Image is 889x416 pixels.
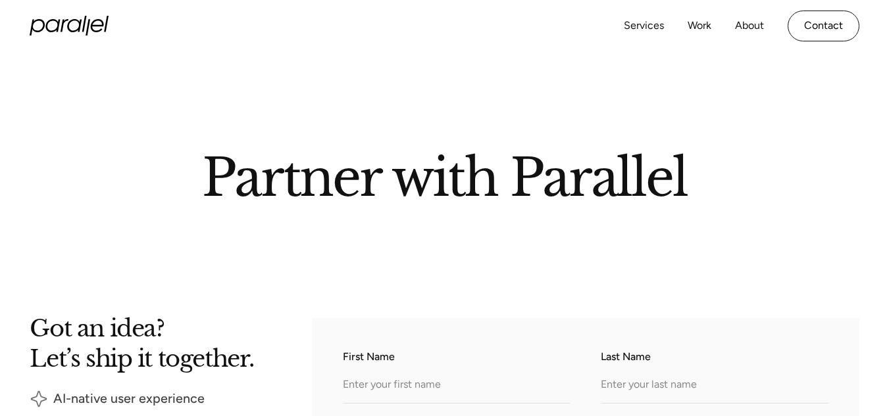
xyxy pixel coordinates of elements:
a: Work [688,16,711,35]
a: About [735,16,764,35]
label: First Name [343,349,570,365]
input: Enter your first name [343,367,570,404]
h2: Got an idea? Let’s ship it together. [30,318,270,368]
h2: Partner with Parallel [82,153,806,196]
input: Enter your last name [601,367,828,404]
label: Last Name [601,349,828,365]
a: Contact [788,11,859,41]
div: AI-native user experience [53,394,205,403]
a: Services [624,16,664,35]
